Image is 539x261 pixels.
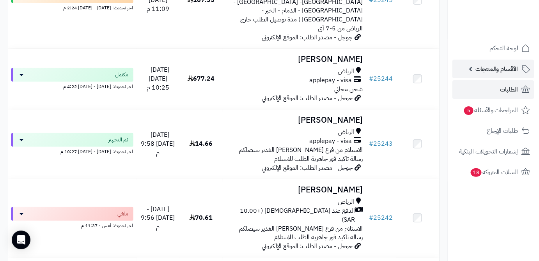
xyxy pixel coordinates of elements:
span: 5 [464,106,473,115]
span: الأقسام والمنتجات [475,63,518,74]
span: الرياض [338,67,355,76]
span: ملغي [118,210,129,218]
h3: [PERSON_NAME] [226,55,363,64]
span: جوجل - مصدر الطلب: الموقع الإلكتروني [262,33,353,42]
h3: [PERSON_NAME] [226,116,363,125]
span: 677.24 [188,74,215,83]
span: السلات المتروكة [470,167,518,178]
span: 18 [471,168,482,177]
span: [DATE] - [DATE] 10:25 م [147,65,169,92]
span: 70.61 [190,213,213,222]
span: applepay - visa [310,137,352,146]
span: مكتمل [115,71,129,79]
span: 14.66 [190,139,213,148]
span: الرياض [338,128,355,137]
span: تم التجهيز [109,136,129,144]
div: اخر تحديث: [DATE] - [DATE] 4:22 م [11,82,133,90]
span: المراجعات والأسئلة [463,105,518,116]
span: applepay - visa [310,76,352,85]
div: اخر تحديث: [DATE] - [DATE] 2:24 م [11,3,133,11]
span: إشعارات التحويلات البنكية [459,146,518,157]
span: الدفع عند [DEMOGRAPHIC_DATA] (+10.00 SAR) [226,206,355,224]
span: جوجل - مصدر الطلب: الموقع الإلكتروني [262,93,353,103]
span: طلبات الإرجاع [487,125,518,136]
a: الطلبات [452,80,534,99]
a: طلبات الإرجاع [452,122,534,140]
a: المراجعات والأسئلة5 [452,101,534,120]
span: # [369,74,374,83]
span: الاستلام من فرع [PERSON_NAME] الغدير سيصلكم رسالة تاكيد فور جاهزية الطلب للاستلام [239,145,363,164]
span: لوحة التحكم [489,43,518,54]
span: [DATE] - [DATE] 9:56 م [141,205,175,232]
h3: [PERSON_NAME] [226,185,363,194]
a: لوحة التحكم [452,39,534,58]
span: جوجل - مصدر الطلب: الموقع الإلكتروني [262,163,353,173]
a: #25244 [369,74,393,83]
span: الاستلام من فرع [PERSON_NAME] الغدير سيصلكم رسالة تاكيد فور جاهزية الطلب للاستلام [239,224,363,242]
a: إشعارات التحويلات البنكية [452,142,534,161]
div: Open Intercom Messenger [12,231,30,249]
span: شحن مجاني [335,85,363,94]
span: الرياض [338,198,355,206]
span: # [369,139,374,148]
span: الطلبات [500,84,518,95]
div: اخر تحديث: [DATE] - [DATE] 10:27 م [11,147,133,155]
a: السلات المتروكة18 [452,163,534,182]
div: اخر تحديث: أمس - 11:37 م [11,221,133,229]
a: #25243 [369,139,393,148]
span: جوجل - مصدر الطلب: الموقع الإلكتروني [262,242,353,251]
a: #25242 [369,213,393,222]
span: [DATE] - [DATE] 9:58 م [141,130,175,157]
span: # [369,213,374,222]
